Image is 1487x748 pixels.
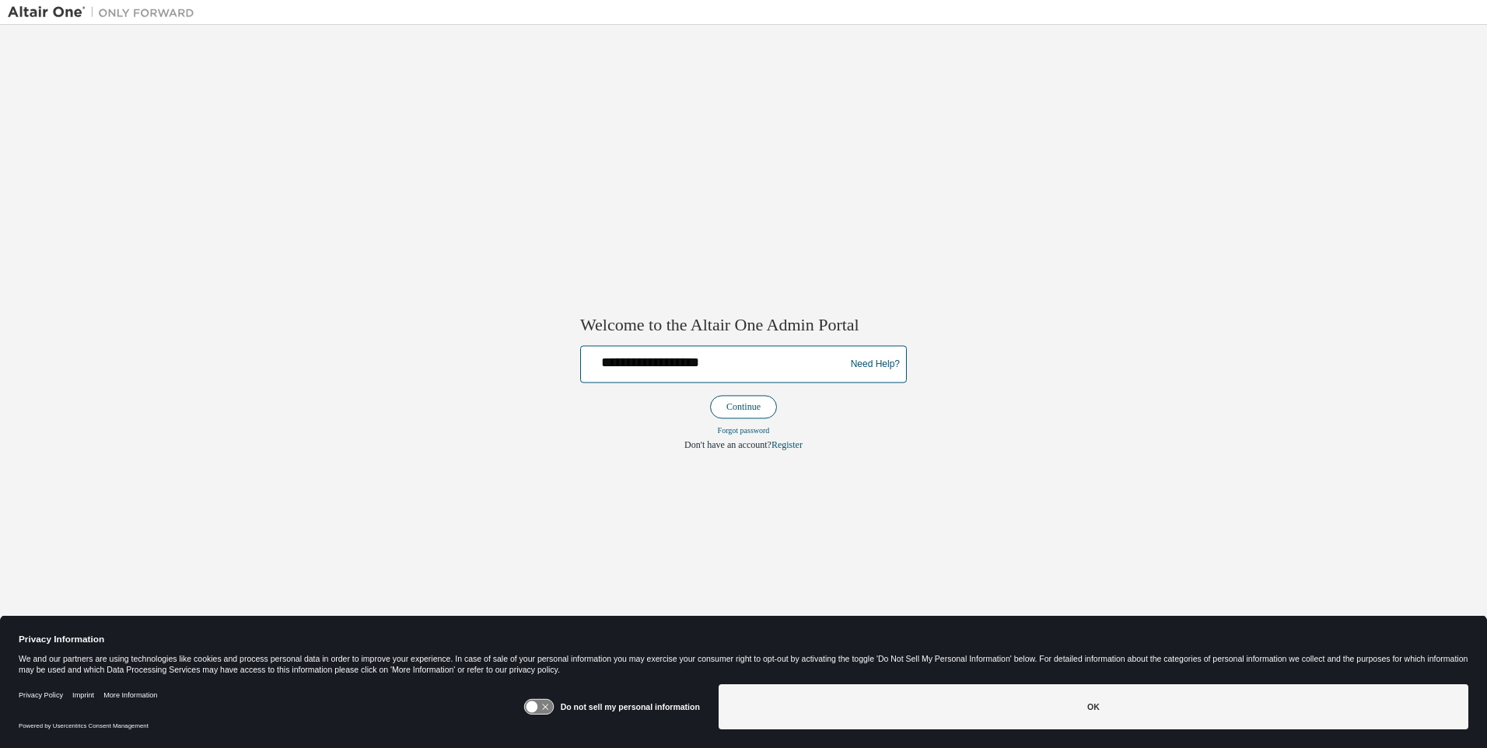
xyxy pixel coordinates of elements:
[684,440,771,451] span: Don't have an account?
[718,427,770,435] a: Forgot password
[710,396,777,419] button: Continue
[771,440,803,451] a: Register
[580,314,907,336] h2: Welcome to the Altair One Admin Portal
[8,5,202,20] img: Altair One
[851,364,900,365] a: Need Help?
